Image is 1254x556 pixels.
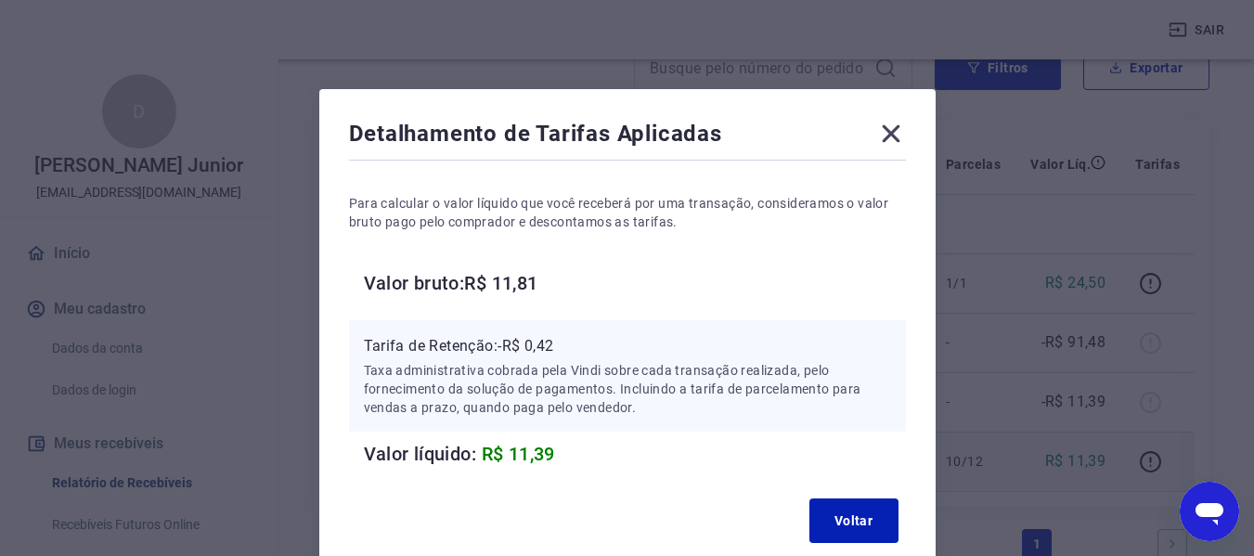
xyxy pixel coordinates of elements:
h6: Valor bruto: R$ 11,81 [364,268,906,298]
span: R$ 11,39 [482,443,555,465]
div: Detalhamento de Tarifas Aplicadas [349,119,906,156]
p: Tarifa de Retenção: -R$ 0,42 [364,335,891,357]
p: Para calcular o valor líquido que você receberá por uma transação, consideramos o valor bruto pag... [349,194,906,231]
button: Voltar [809,498,898,543]
p: Taxa administrativa cobrada pela Vindi sobre cada transação realizada, pelo fornecimento da soluç... [364,361,891,417]
iframe: Botão para abrir a janela de mensagens [1180,482,1239,541]
h6: Valor líquido: [364,439,906,469]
